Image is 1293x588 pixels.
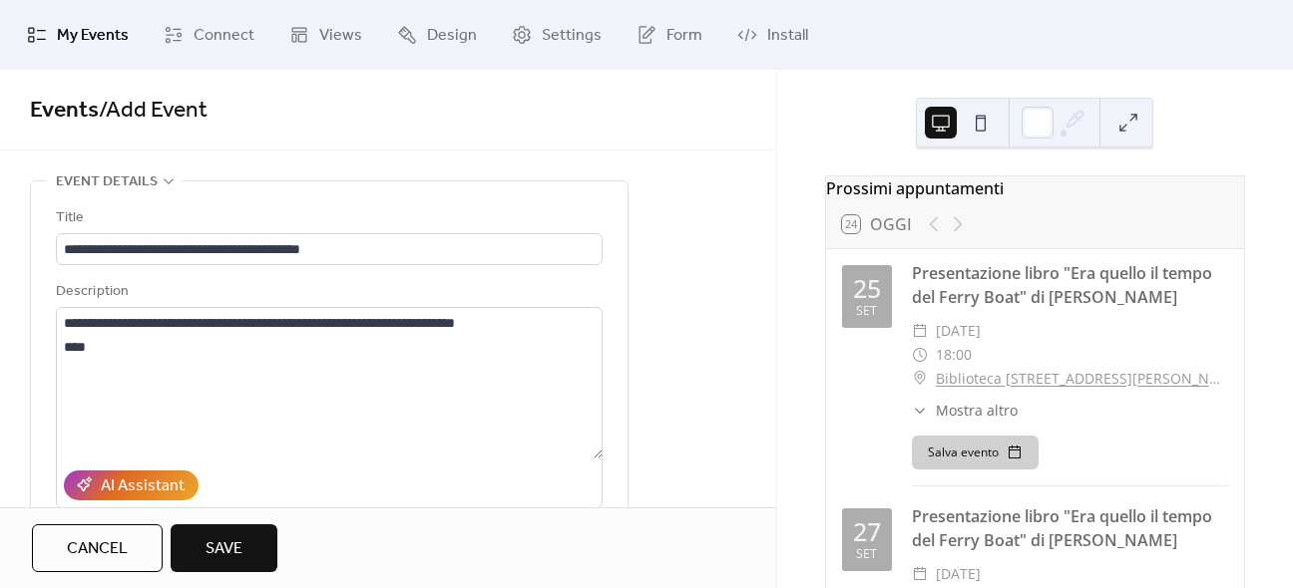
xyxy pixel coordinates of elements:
[149,8,269,62] a: Connect
[853,276,881,301] div: 25
[912,343,928,367] div: ​
[767,24,808,48] span: Install
[912,367,928,391] div: ​
[427,24,477,48] span: Design
[30,89,99,133] a: Events
[912,400,928,421] div: ​
[853,519,881,544] div: 27
[936,562,981,586] span: [DATE]
[206,537,242,561] span: Save
[12,8,144,62] a: My Events
[912,400,1018,421] button: ​Mostra altro
[171,524,277,572] button: Save
[56,170,158,194] span: Event details
[67,537,128,561] span: Cancel
[57,24,129,48] span: My Events
[101,474,185,498] div: AI Assistant
[194,24,254,48] span: Connect
[912,562,928,586] div: ​
[856,548,877,561] div: set
[936,400,1018,421] span: Mostra altro
[32,524,163,572] button: Cancel
[912,319,928,343] div: ​
[912,261,1228,309] div: Presentazione libro "Era quello il tempo del Ferry Boat" di [PERSON_NAME]
[856,305,877,318] div: set
[622,8,717,62] a: Form
[542,24,602,48] span: Settings
[56,280,599,304] div: Description
[319,24,362,48] span: Views
[64,470,199,500] button: AI Assistant
[666,24,702,48] span: Form
[382,8,492,62] a: Design
[936,367,1228,391] a: Biblioteca [STREET_ADDRESS][PERSON_NAME]
[936,319,981,343] span: [DATE]
[497,8,617,62] a: Settings
[99,89,208,133] span: / Add Event
[912,504,1228,552] div: Presentazione libro "Era quello il tempo del Ferry Boat" di [PERSON_NAME]
[56,206,599,230] div: Title
[722,8,823,62] a: Install
[826,176,1244,200] div: Prossimi appuntamenti
[912,436,1039,469] button: Salva evento
[936,343,972,367] span: 18:00
[274,8,377,62] a: Views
